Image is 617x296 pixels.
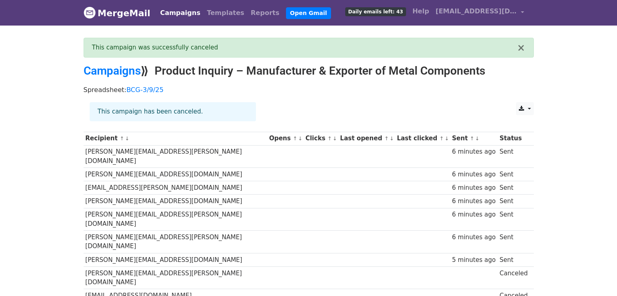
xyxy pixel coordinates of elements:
td: Canceled [498,266,530,289]
td: [PERSON_NAME][EMAIL_ADDRESS][DOMAIN_NAME] [84,195,267,208]
a: ↑ [293,135,297,142]
a: Help [409,3,432,19]
div: This campaign was successfully canceled [92,43,517,52]
img: MergeMail logo [84,6,96,19]
td: [PERSON_NAME][EMAIL_ADDRESS][PERSON_NAME][DOMAIN_NAME] [84,145,267,168]
td: Sent [498,253,530,266]
th: Last opened [338,132,395,145]
div: 6 minutes ago [452,233,496,242]
td: Sent [498,145,530,168]
th: Opens [267,132,304,145]
h2: ⟫ Product Inquiry – Manufacturer & Exporter of Metal Components [84,64,534,78]
td: Sent [498,195,530,208]
th: Last clicked [395,132,450,145]
td: [PERSON_NAME][EMAIL_ADDRESS][PERSON_NAME][DOMAIN_NAME] [84,231,267,253]
a: ↑ [327,135,332,142]
div: 6 minutes ago [452,210,496,219]
td: [PERSON_NAME][EMAIL_ADDRESS][DOMAIN_NAME] [84,168,267,181]
a: ↑ [439,135,444,142]
a: [EMAIL_ADDRESS][DOMAIN_NAME] [432,3,527,22]
a: ↓ [298,135,303,142]
td: Sent [498,168,530,181]
div: 6 minutes ago [452,183,496,193]
td: [PERSON_NAME][EMAIL_ADDRESS][PERSON_NAME][DOMAIN_NAME] [84,266,267,289]
div: 5 minutes ago [452,255,496,265]
div: 6 minutes ago [452,147,496,157]
a: Campaigns [84,64,141,77]
a: ↓ [333,135,337,142]
a: ↓ [125,135,129,142]
th: Sent [450,132,497,145]
button: × [517,43,525,53]
a: BCG-3/9/25 [127,86,164,94]
td: [PERSON_NAME][EMAIL_ADDRESS][DOMAIN_NAME] [84,253,267,266]
a: ↓ [445,135,449,142]
th: Status [498,132,530,145]
td: Sent [498,231,530,253]
a: Daily emails left: 43 [342,3,409,19]
p: Spreadsheet: [84,86,534,94]
a: Reports [247,5,283,21]
a: ↑ [120,135,124,142]
th: Recipient [84,132,267,145]
a: ↑ [470,135,474,142]
a: MergeMail [84,4,150,21]
td: [PERSON_NAME][EMAIL_ADDRESS][PERSON_NAME][DOMAIN_NAME] [84,208,267,231]
td: Sent [498,208,530,231]
a: ↑ [384,135,389,142]
a: Campaigns [157,5,204,21]
a: ↓ [475,135,479,142]
span: [EMAIL_ADDRESS][DOMAIN_NAME] [436,6,517,16]
a: ↓ [389,135,394,142]
div: 6 minutes ago [452,170,496,179]
th: Clicks [303,132,338,145]
div: 6 minutes ago [452,197,496,206]
td: [EMAIL_ADDRESS][PERSON_NAME][DOMAIN_NAME] [84,181,267,195]
div: This campaign has been canceled. [90,102,256,121]
span: Daily emails left: 43 [345,7,406,16]
a: Open Gmail [286,7,331,19]
td: Sent [498,181,530,195]
a: Templates [204,5,247,21]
